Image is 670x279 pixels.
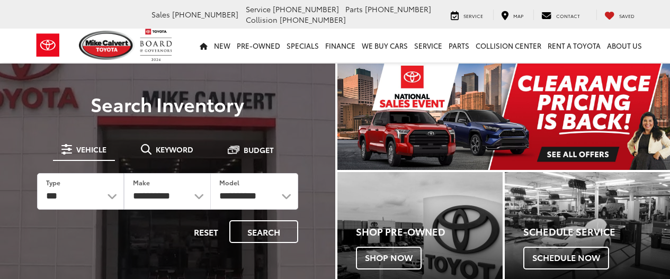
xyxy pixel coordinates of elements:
[345,4,363,14] span: Parts
[156,146,193,153] span: Keyword
[133,178,150,187] label: Make
[463,12,483,19] span: Service
[219,178,239,187] label: Model
[359,29,411,62] a: WE BUY CARS
[322,29,359,62] a: Finance
[365,4,431,14] span: [PHONE_NUMBER]
[356,227,503,237] h4: Shop Pre-Owned
[283,29,322,62] a: Specials
[523,227,670,237] h4: Schedule Service
[411,29,445,62] a: Service
[246,4,271,14] span: Service
[196,29,211,62] a: Home
[273,4,339,14] span: [PHONE_NUMBER]
[234,29,283,62] a: Pre-Owned
[493,10,531,20] a: Map
[356,247,422,269] span: Shop Now
[443,10,491,20] a: Service
[79,31,135,60] img: Mike Calvert Toyota
[472,29,544,62] a: Collision Center
[151,9,170,20] span: Sales
[211,29,234,62] a: New
[244,146,274,154] span: Budget
[533,10,588,20] a: Contact
[172,9,238,20] span: [PHONE_NUMBER]
[619,12,635,19] span: Saved
[544,29,604,62] a: Rent a Toyota
[185,220,227,243] button: Reset
[28,28,68,62] img: Toyota
[523,247,609,269] span: Schedule Now
[280,14,346,25] span: [PHONE_NUMBER]
[46,178,60,187] label: Type
[229,220,298,243] button: Search
[604,29,645,62] a: About Us
[445,29,472,62] a: Parts
[22,93,313,114] h3: Search Inventory
[556,12,580,19] span: Contact
[596,10,642,20] a: My Saved Vehicles
[76,146,106,153] span: Vehicle
[246,14,278,25] span: Collision
[513,12,523,19] span: Map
